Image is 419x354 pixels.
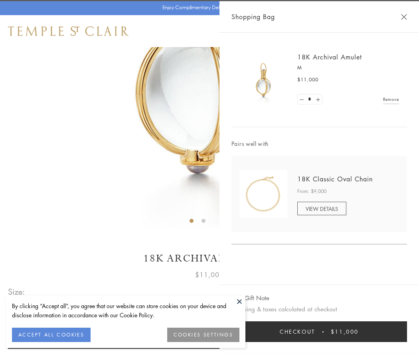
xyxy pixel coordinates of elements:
[12,301,239,320] div: By clicking “Accept all”, you agree that our website can store cookies on your device and disclos...
[231,293,269,303] button: Add Gift Note
[297,76,318,84] span: $11,000
[162,4,253,12] p: Enjoy Complimentary Delivery & Returns
[280,327,315,336] span: Checkout
[297,53,362,61] a: 18K Archival Amulet
[383,95,399,104] a: Remove
[231,321,407,342] button: Checkout $11,000
[298,94,306,104] a: Set quantity to 0
[167,328,239,342] button: COOKIES SETTINGS
[239,56,287,104] img: 18K Archival Amulet
[297,202,346,215] a: VIEW DETAILS
[314,94,322,104] a: Set quantity to 2
[8,285,26,298] span: Size:
[195,269,224,280] span: $11,000
[306,205,338,212] span: VIEW DETAILS
[231,12,275,22] span: Shopping Bag
[231,304,407,314] p: Shipping & taxes calculated at checkout
[8,26,128,36] img: Temple St. Clair
[8,252,411,265] h1: 18K Archival Amulet
[12,328,91,342] button: ACCEPT ALL COOKIES
[239,170,287,218] img: N88865-OV18
[401,14,407,20] button: Close Shopping Bag
[231,139,407,148] span: Pairs well with
[297,64,399,72] p: M
[297,187,326,195] span: From: $9,000
[297,175,373,183] a: 18K Classic Oval Chain
[331,327,359,336] span: $11,000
